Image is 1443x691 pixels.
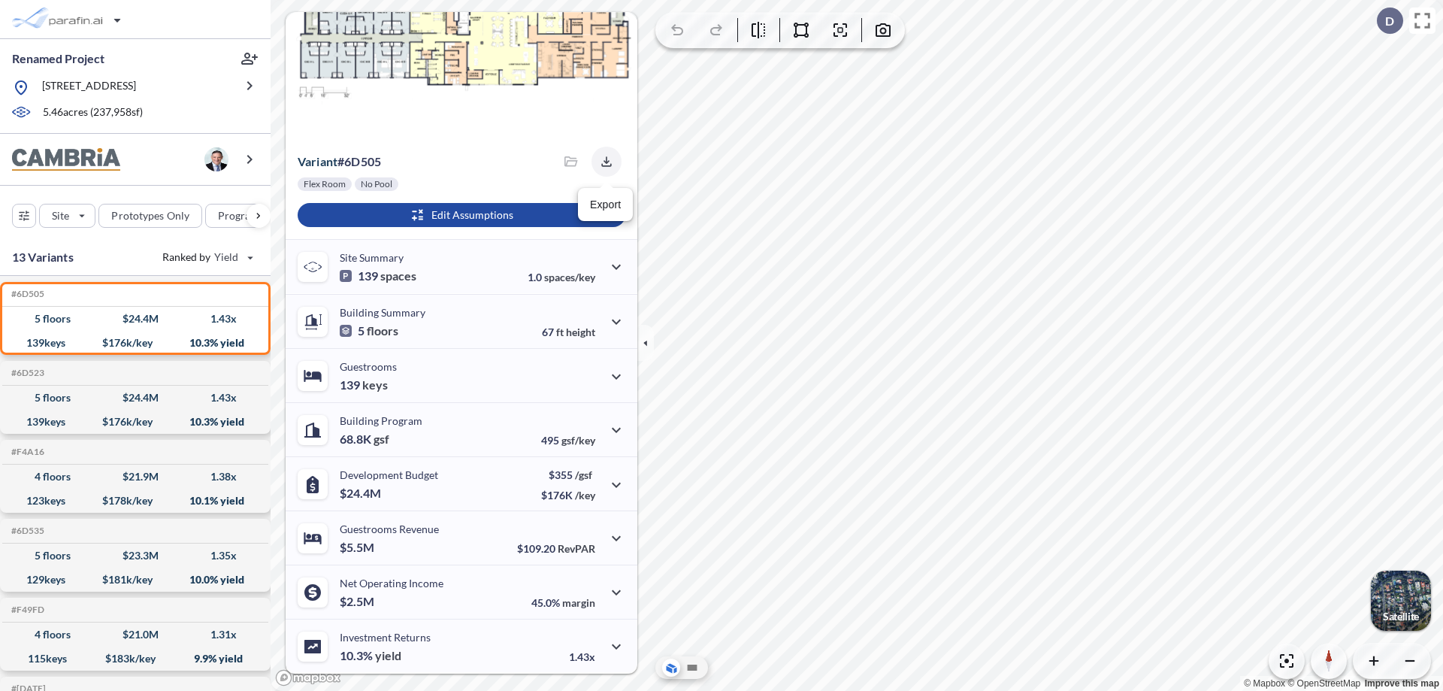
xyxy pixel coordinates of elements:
[1371,571,1431,631] button: Switcher ImageSatellite
[340,486,383,501] p: $24.4M
[517,542,595,555] p: $109.20
[380,268,416,283] span: spaces
[340,577,443,589] p: Net Operating Income
[214,250,239,265] span: Yield
[275,669,341,686] a: Mapbox homepage
[569,650,595,663] p: 1.43x
[298,154,381,169] p: # 6d505
[375,648,401,663] span: yield
[12,148,120,171] img: BrandImage
[1383,611,1419,623] p: Satellite
[683,659,701,677] button: Site Plan
[542,326,595,338] p: 67
[361,178,392,190] p: No Pool
[575,489,595,502] span: /key
[304,178,346,190] p: Flex Room
[8,447,44,457] h5: Click to copy the code
[52,208,69,223] p: Site
[528,271,595,283] p: 1.0
[298,154,337,168] span: Variant
[340,540,377,555] p: $5.5M
[531,596,595,609] p: 45.0%
[205,204,286,228] button: Program
[8,368,44,378] h5: Click to copy the code
[1385,14,1394,28] p: D
[98,204,202,228] button: Prototypes Only
[541,489,595,502] p: $176K
[541,468,595,481] p: $355
[1371,571,1431,631] img: Switcher Image
[298,203,625,227] button: Edit Assumptions
[8,289,44,299] h5: Click to copy the code
[8,526,44,536] h5: Click to copy the code
[340,268,416,283] p: 139
[8,605,44,615] h5: Click to copy the code
[340,648,401,663] p: 10.3%
[562,596,595,609] span: margin
[12,248,74,266] p: 13 Variants
[340,323,398,338] p: 5
[340,594,377,609] p: $2.5M
[340,414,422,427] p: Building Program
[566,326,595,338] span: height
[340,468,438,481] p: Development Budget
[340,631,431,644] p: Investment Returns
[558,542,595,555] span: RevPAR
[1287,678,1360,689] a: OpenStreetMap
[374,432,389,447] span: gsf
[111,208,189,223] p: Prototypes Only
[362,377,388,392] span: keys
[150,245,263,269] button: Ranked by Yield
[556,326,564,338] span: ft
[340,523,439,535] p: Guestrooms Revenue
[340,360,397,373] p: Guestrooms
[367,323,398,338] span: floors
[12,50,104,67] p: Renamed Project
[1365,678,1439,689] a: Improve this map
[43,105,143,121] p: 5.46 acres ( 237,958 sf)
[590,197,621,213] p: Export
[662,659,680,677] button: Aerial View
[340,306,425,319] p: Building Summary
[340,432,389,447] p: 68.8K
[1244,678,1285,689] a: Mapbox
[575,468,592,481] span: /gsf
[42,78,136,97] p: [STREET_ADDRESS]
[204,147,228,171] img: user logo
[541,434,595,447] p: 495
[544,271,595,283] span: spaces/key
[340,377,388,392] p: 139
[340,251,404,264] p: Site Summary
[431,208,513,223] p: Edit Assumptions
[218,208,260,223] p: Program
[561,434,595,447] span: gsf/key
[39,204,95,228] button: Site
